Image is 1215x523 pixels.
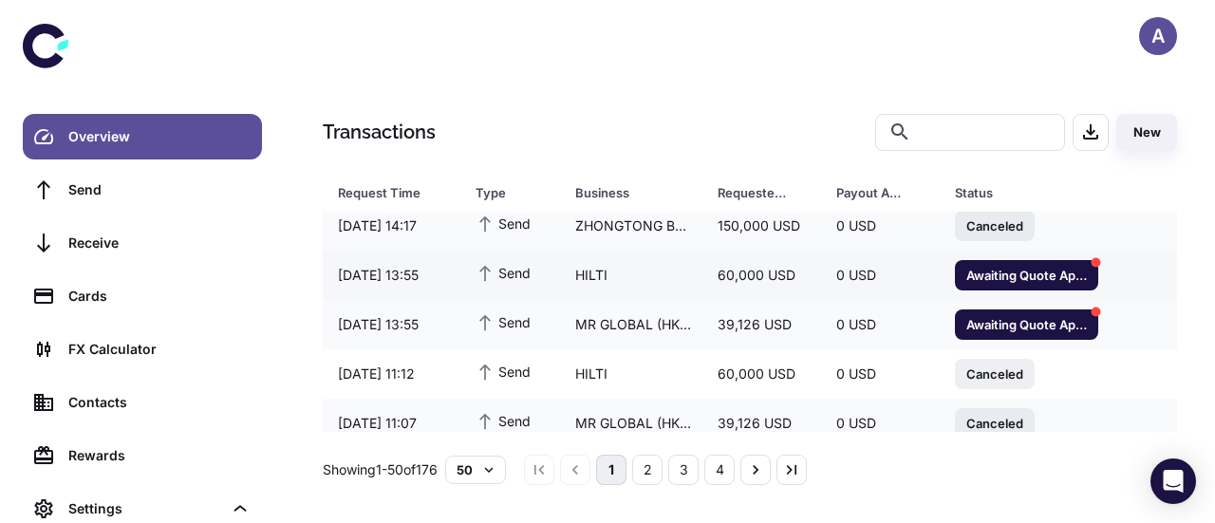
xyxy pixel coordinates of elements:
div: 0 USD [821,257,940,293]
div: 150,000 USD [702,208,821,244]
button: Go to next page [740,455,771,485]
div: ZHONGTONG BUS HONG KONG COMPANY LIMITED [560,208,702,244]
div: [DATE] 13:55 [323,257,460,293]
span: Payout Amount [836,179,932,206]
span: Canceled [955,413,1035,432]
a: Contacts [23,380,262,425]
button: Go to last page [776,455,807,485]
span: Send [476,361,531,382]
nav: pagination navigation [521,455,810,485]
a: Rewards [23,433,262,478]
div: Rewards [68,445,251,466]
div: Settings [68,498,222,519]
div: FX Calculator [68,339,251,360]
a: Receive [23,220,262,266]
div: Status [955,179,1074,206]
a: Send [23,167,262,213]
div: [DATE] 14:17 [323,208,460,244]
button: Go to page 4 [704,455,735,485]
div: HILTI [560,257,702,293]
div: [DATE] 11:12 [323,356,460,392]
span: Type [476,179,552,206]
div: Cards [68,286,251,307]
button: 50 [445,456,506,484]
div: Receive [68,233,251,253]
div: 0 USD [821,405,940,441]
div: MR GLOBAL (HK) LIMITED [560,405,702,441]
div: 60,000 USD [702,257,821,293]
p: Showing 1-50 of 176 [323,459,438,480]
div: Contacts [68,392,251,413]
button: Go to page 2 [632,455,663,485]
div: MR GLOBAL (HK) LIMITED [560,307,702,343]
span: Awaiting Quote Approval [955,314,1098,333]
span: Requested Amount [718,179,813,206]
a: FX Calculator [23,327,262,372]
span: Send [476,410,531,431]
div: Send [68,179,251,200]
span: Canceled [955,215,1035,234]
div: 0 USD [821,307,940,343]
div: Request Time [338,179,428,206]
span: Request Time [338,179,453,206]
div: [DATE] 11:07 [323,405,460,441]
button: page 1 [596,455,626,485]
div: 39,126 USD [702,405,821,441]
span: Awaiting Quote Approval [955,265,1098,284]
span: Send [476,262,531,283]
div: [DATE] 13:55 [323,307,460,343]
h1: Transactions [323,118,436,146]
div: HILTI [560,356,702,392]
div: Open Intercom Messenger [1150,458,1196,504]
span: Canceled [955,364,1035,383]
div: Payout Amount [836,179,907,206]
button: A [1139,17,1177,55]
button: Go to page 3 [668,455,699,485]
div: Requested Amount [718,179,789,206]
div: Overview [68,126,251,147]
div: Type [476,179,528,206]
div: 0 USD [821,208,940,244]
div: 39,126 USD [702,307,821,343]
a: Cards [23,273,262,319]
span: Status [955,179,1098,206]
span: Send [476,311,531,332]
span: Send [476,213,531,233]
a: Overview [23,114,262,159]
button: New [1116,114,1177,151]
div: 60,000 USD [702,356,821,392]
div: 0 USD [821,356,940,392]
